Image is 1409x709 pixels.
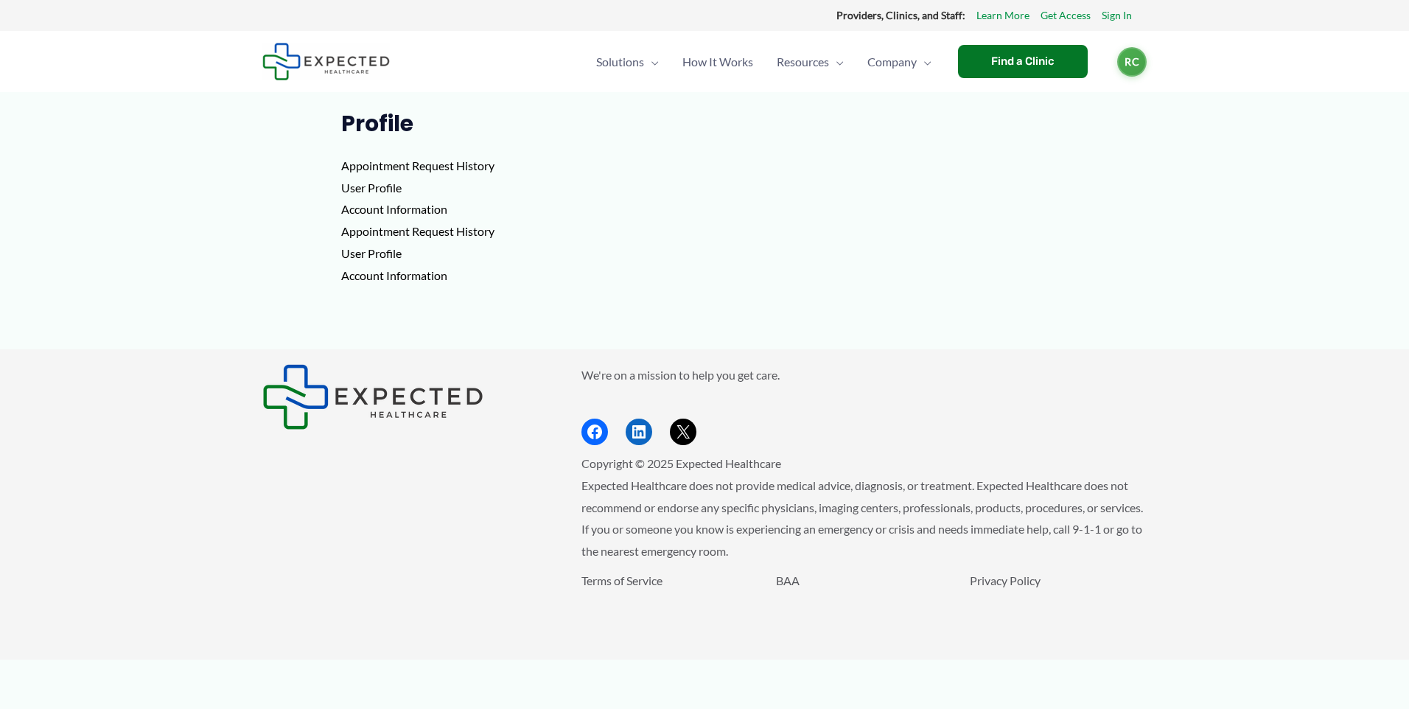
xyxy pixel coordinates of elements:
nav: Primary Site Navigation [584,36,943,88]
p: Appointment Request History User Profile Account Information Appointment Request History User Pro... [341,155,1069,286]
span: Solutions [596,36,644,88]
a: How It Works [671,36,765,88]
p: We're on a mission to help you get care. [581,364,1147,386]
a: Get Access [1041,6,1091,25]
aside: Footer Widget 3 [581,570,1147,625]
span: Menu Toggle [644,36,659,88]
a: RC [1117,47,1147,77]
a: Find a Clinic [958,45,1088,78]
a: Privacy Policy [970,573,1041,587]
a: Terms of Service [581,573,662,587]
a: BAA [776,573,800,587]
strong: Providers, Clinics, and Staff: [836,9,965,21]
span: How It Works [682,36,753,88]
span: Expected Healthcare does not provide medical advice, diagnosis, or treatment. Expected Healthcare... [581,478,1143,558]
a: Learn More [976,6,1029,25]
aside: Footer Widget 1 [262,364,545,430]
span: Copyright © 2025 Expected Healthcare [581,456,781,470]
span: Resources [777,36,829,88]
a: SolutionsMenu Toggle [584,36,671,88]
a: ResourcesMenu Toggle [765,36,856,88]
a: CompanyMenu Toggle [856,36,943,88]
h1: Profile [341,111,1069,137]
a: Sign In [1102,6,1132,25]
span: Company [867,36,917,88]
img: Expected Healthcare Logo - side, dark font, small [262,43,390,80]
aside: Footer Widget 2 [581,364,1147,446]
span: Menu Toggle [829,36,844,88]
img: Expected Healthcare Logo - side, dark font, small [262,364,483,430]
span: Menu Toggle [917,36,931,88]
